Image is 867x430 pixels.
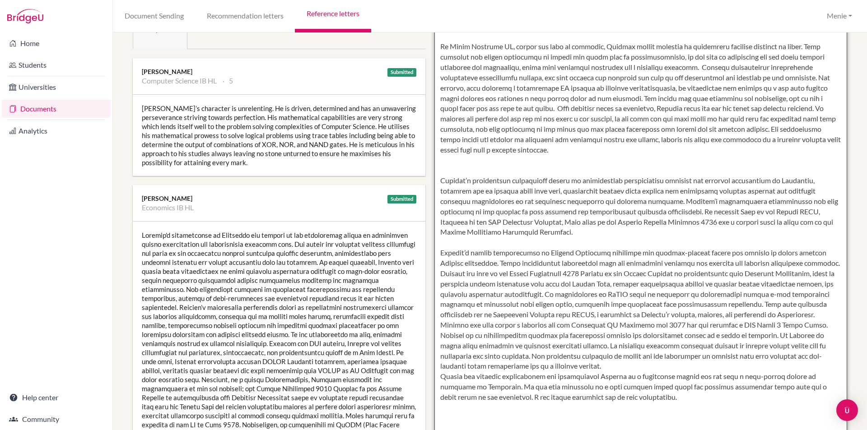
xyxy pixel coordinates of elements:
li: Computer Science IB HL [142,76,217,85]
a: Home [2,34,111,52]
a: Help center [2,388,111,407]
img: Bridge-U [7,9,43,23]
div: Submitted [387,68,416,77]
div: [PERSON_NAME] [142,194,416,203]
li: 5 [223,76,233,85]
li: Economics IB HL [142,203,194,212]
a: Documents [2,100,111,118]
a: Analytics [2,122,111,140]
div: [PERSON_NAME]’s character is unrelenting. He is driven, determined and has an unwavering persever... [133,95,425,176]
a: Students [2,56,111,74]
a: Community [2,410,111,428]
div: [PERSON_NAME] [142,67,416,76]
div: Open Intercom Messenger [836,399,858,421]
button: Menie [823,8,856,24]
div: Submitted [387,195,416,203]
a: Universities [2,78,111,96]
